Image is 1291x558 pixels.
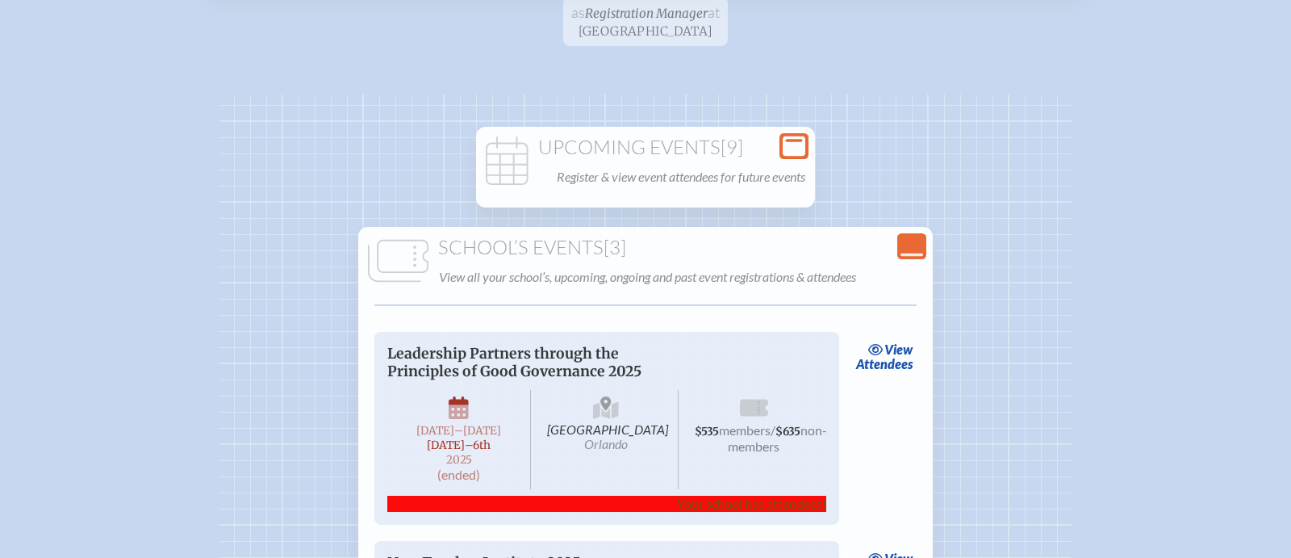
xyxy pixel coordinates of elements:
a: viewAttendees [852,338,917,375]
p: View all your school’s, upcoming, ongoing and past event registrations & attendees [439,266,924,288]
span: 2025 [400,454,518,466]
h1: Upcoming Events [483,136,808,159]
span: view [884,342,913,357]
span: Your school has attendees! [677,496,826,511]
span: [DATE]–⁠6th [427,438,491,452]
span: [3] [604,235,626,259]
span: (ended) [437,467,480,482]
span: members [719,422,771,438]
span: non-members [728,422,827,454]
span: / [771,422,775,438]
span: [DATE] [416,424,454,438]
h1: School’s Events [365,237,927,259]
span: $635 [775,425,800,438]
span: $535 [695,425,719,438]
p: Register & view event attendees for future events [557,166,805,188]
span: Leadership Partners through the Principles of Good Governance 2025 [387,345,641,380]
span: Orlando [584,436,628,451]
span: –[DATE] [454,424,501,438]
span: [9] [721,135,743,159]
span: [GEOGRAPHIC_DATA] [534,390,679,489]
